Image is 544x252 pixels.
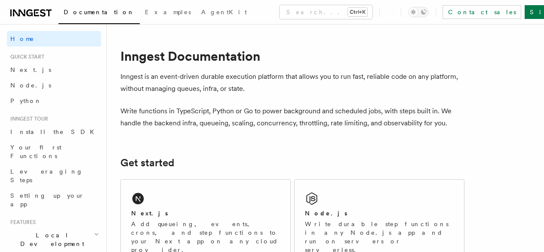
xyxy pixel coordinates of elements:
[408,7,429,17] button: Toggle dark mode
[10,192,84,208] span: Setting up your app
[10,144,61,159] span: Your first Functions
[131,209,168,218] h2: Next.js
[7,78,101,93] a: Node.js
[7,53,44,60] span: Quick start
[7,115,48,122] span: Inngest tour
[140,3,196,23] a: Examples
[10,82,51,89] span: Node.js
[120,71,464,95] p: Inngest is an event-driven durable execution platform that allows you to run fast, reliable code ...
[7,93,101,109] a: Python
[10,168,83,184] span: Leveraging Steps
[7,231,94,248] span: Local Development
[10,97,42,104] span: Python
[348,8,367,16] kbd: Ctrl+K
[10,66,51,73] span: Next.js
[120,157,174,169] a: Get started
[58,3,140,24] a: Documentation
[120,105,464,129] p: Write functions in TypeScript, Python or Go to power background and scheduled jobs, with steps bu...
[10,128,99,135] span: Install the SDK
[7,124,101,140] a: Install the SDK
[7,140,101,164] a: Your first Functions
[7,188,101,212] a: Setting up your app
[7,164,101,188] a: Leveraging Steps
[280,5,372,19] button: Search...Ctrl+K
[443,5,521,19] a: Contact sales
[7,31,101,47] a: Home
[201,9,247,16] span: AgentKit
[120,48,464,64] h1: Inngest Documentation
[64,9,135,16] span: Documentation
[7,227,101,252] button: Local Development
[10,34,34,43] span: Home
[196,3,252,23] a: AgentKit
[145,9,191,16] span: Examples
[305,209,347,218] h2: Node.js
[7,62,101,78] a: Next.js
[7,219,36,226] span: Features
